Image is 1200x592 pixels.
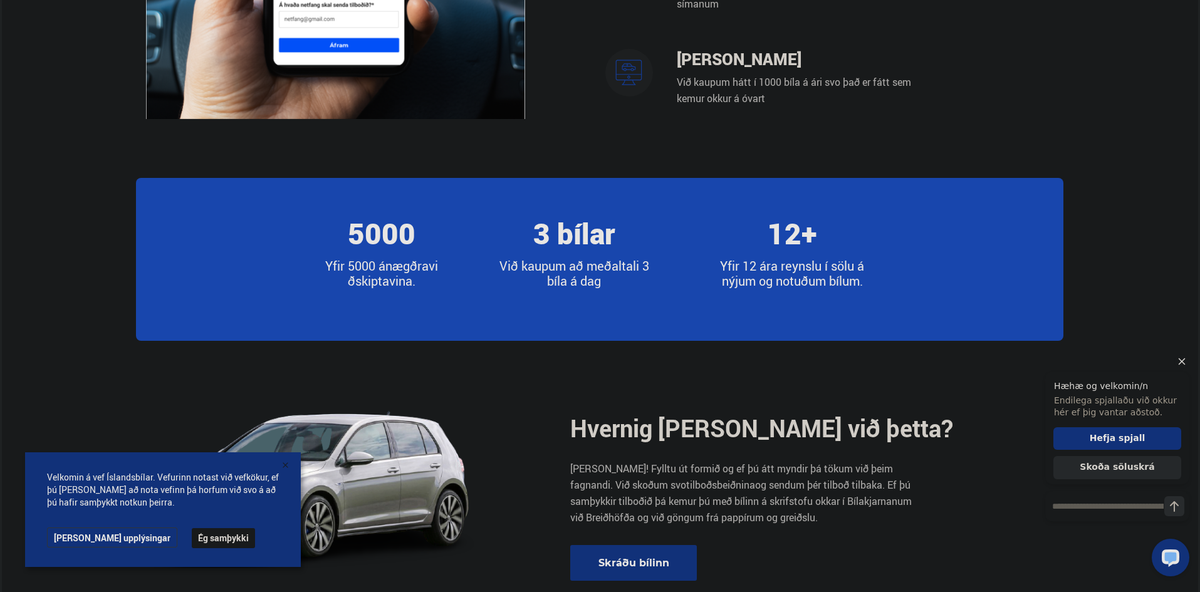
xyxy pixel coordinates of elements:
p: Yfir 5000 ánægðra [322,259,441,289]
p: Við kaupum hátt í 1000 bíla á ári svo það er fátt sem kemur okkur á óvart [677,74,916,106]
h4: [PERSON_NAME] [677,49,916,69]
p: Við kaupum að meðaltali 3 bíla á dag [489,259,659,289]
button: Ég samþykki [192,528,255,548]
iframe: LiveChat chat widget [1035,348,1194,586]
img: 4w4CX-FU9dhGsTlh.png [118,406,514,568]
p: Yfir 12 ára reynslu í sölu á nýjum og notuðum bílum. [707,259,877,289]
a: Skráðu bílinn [570,545,697,581]
span: viðskiptavina. [348,257,438,289]
h4: 12+ [768,216,817,251]
p: [PERSON_NAME]! Fylltu út formið og ef þú átt myndir þá tökum við þeim fagnandi. Við skoðum svo og... [570,460,916,526]
h2: Hvernig [PERSON_NAME] við þetta? [570,412,953,444]
span: Velkomin á vef Íslandsbílar. Vefurinn notast við vefkökur, ef þú [PERSON_NAME] að nota vefinn þá ... [47,471,279,509]
img: u59VlZJ4CGDcfgRA.svg [615,58,643,86]
h4: 3 bílar [533,216,615,251]
span: tilboðsbeiðnina [686,478,755,492]
a: [PERSON_NAME] upplýsingar [47,527,177,548]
